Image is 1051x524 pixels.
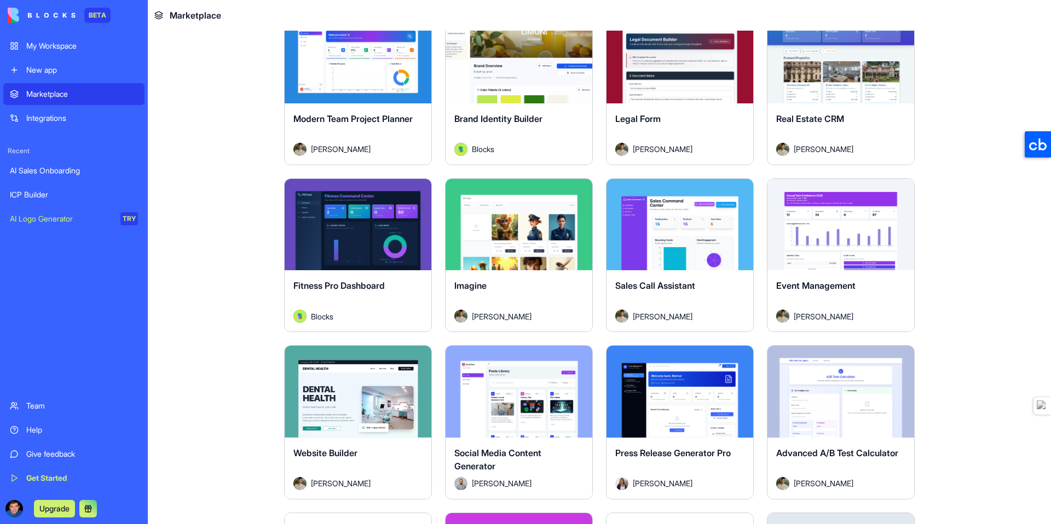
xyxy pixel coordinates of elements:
[633,311,692,322] span: [PERSON_NAME]
[26,40,138,51] div: My Workspace
[794,143,853,155] span: [PERSON_NAME]
[633,143,692,155] span: [PERSON_NAME]
[26,89,138,100] div: Marketplace
[293,113,413,124] span: Modern Team Project Planner
[10,213,113,224] div: AI Logo Generator
[26,449,138,459] div: Give feedback
[3,184,145,206] a: ICP Builder
[26,113,138,124] div: Integrations
[10,189,138,200] div: ICP Builder
[3,395,145,417] a: Team
[34,500,75,517] button: Upgrade
[3,160,145,182] a: AI Sales Onboarding
[8,8,111,23] a: BETA
[615,310,628,323] img: Avatar
[26,473,138,484] div: Get Started
[454,280,487,291] span: Imagine
[3,59,145,81] a: New app
[284,345,432,499] a: Website BuilderAvatar[PERSON_NAME]
[454,310,467,323] img: Avatar
[633,478,692,489] span: [PERSON_NAME]
[606,345,754,499] a: Press Release Generator ProAvatar[PERSON_NAME]
[26,65,138,75] div: New app
[3,83,145,105] a: Marketplace
[170,9,221,22] span: Marketplace
[472,478,532,489] span: [PERSON_NAME]
[293,477,307,490] img: Avatar
[472,143,494,155] span: Blocks
[3,147,145,155] span: Recent
[3,107,145,129] a: Integrations
[615,280,695,291] span: Sales Call Assistant
[3,467,145,489] a: Get Started
[284,11,432,165] a: Modern Team Project PlannerAvatar[PERSON_NAME]
[767,11,915,165] a: Real Estate CRMAvatar[PERSON_NAME]
[472,311,532,322] span: [PERSON_NAME]
[26,400,138,411] div: Team
[34,503,75,514] a: Upgrade
[3,419,145,441] a: Help
[454,477,467,490] img: Avatar
[84,8,111,23] div: BETA
[5,500,23,517] img: ACg8ocKCMhZCKw_xTP6kPP60aVvH2aVPedTku8EPThS63vNn2PSDl_gljA=s96-c
[794,311,853,322] span: [PERSON_NAME]
[615,143,628,156] img: Avatar
[615,477,628,490] img: Avatar
[445,11,593,165] a: Brand Identity BuilderAvatarBlocks
[3,208,145,230] a: AI Logo GeneratorTRY
[776,113,844,124] span: Real Estate CRM
[615,447,731,458] span: Press Release Generator Pro
[293,280,385,291] span: Fitness Pro Dashboard
[767,178,915,333] a: Event ManagementAvatar[PERSON_NAME]
[445,178,593,333] a: ImagineAvatar[PERSON_NAME]
[3,35,145,57] a: My Workspace
[3,443,145,465] a: Give feedback
[293,143,307,156] img: Avatar
[120,212,138,225] div: TRY
[311,311,333,322] span: Blocks
[454,113,542,124] span: Brand Identity Builder
[776,310,789,323] img: Avatar
[445,345,593,499] a: Social Media Content GeneratorAvatar[PERSON_NAME]
[776,477,789,490] img: Avatar
[293,310,307,323] img: Avatar
[454,447,541,471] span: Social Media Content Generator
[776,280,856,291] span: Event Management
[606,11,754,165] a: Legal FormAvatar[PERSON_NAME]
[10,165,138,176] div: AI Sales Onboarding
[776,447,898,458] span: Advanced A/B Test Calculator
[606,178,754,333] a: Sales Call AssistantAvatar[PERSON_NAME]
[794,478,853,489] span: [PERSON_NAME]
[293,447,357,458] span: Website Builder
[284,178,432,333] a: Fitness Pro DashboardAvatarBlocks
[8,8,76,23] img: logo
[454,143,467,156] img: Avatar
[311,478,371,489] span: [PERSON_NAME]
[776,143,789,156] img: Avatar
[615,113,661,124] span: Legal Form
[311,143,371,155] span: [PERSON_NAME]
[767,345,915,499] a: Advanced A/B Test CalculatorAvatar[PERSON_NAME]
[26,424,138,435] div: Help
